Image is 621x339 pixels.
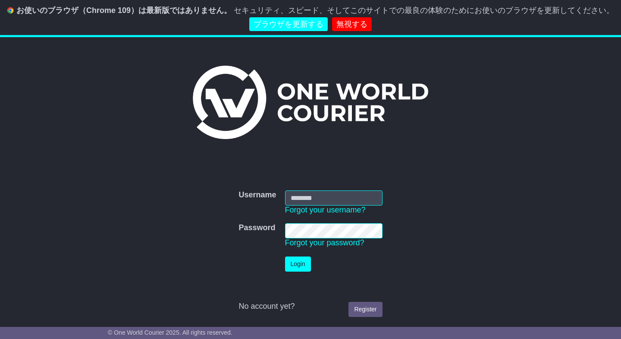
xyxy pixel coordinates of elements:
a: Register [348,302,382,317]
span: © One World Courier 2025. All rights reserved. [108,329,232,336]
label: Username [238,190,276,200]
img: One World [193,66,428,139]
button: Login [285,257,311,272]
b: お使いのブラウザ（Chrome 109）は最新版ではありません。 [16,6,232,15]
label: Password [238,223,275,233]
a: Forgot your password? [285,238,364,247]
a: Forgot your username? [285,206,366,214]
a: ブラウザを更新する [249,17,328,32]
span: セキュリティ、スピード、そしてこのサイトでの最良の体験のためにお使いのブラウザを更新してください。 [234,6,614,15]
div: No account yet? [238,302,382,311]
a: 無視する [332,17,372,32]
